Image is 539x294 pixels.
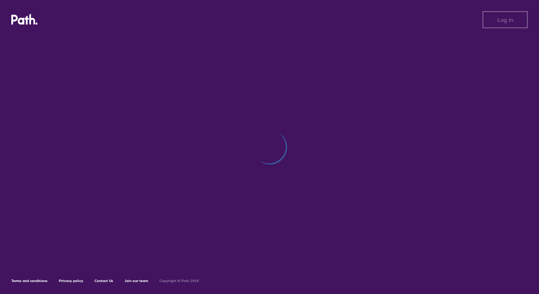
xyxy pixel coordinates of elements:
h6: Copyright © Path 2018 [159,279,199,283]
a: Join our team [125,278,148,283]
span: Log in [497,17,513,23]
button: Log in [483,11,528,28]
a: Contact Us [95,278,113,283]
a: Privacy policy [59,278,83,283]
a: Terms and conditions [11,278,48,283]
